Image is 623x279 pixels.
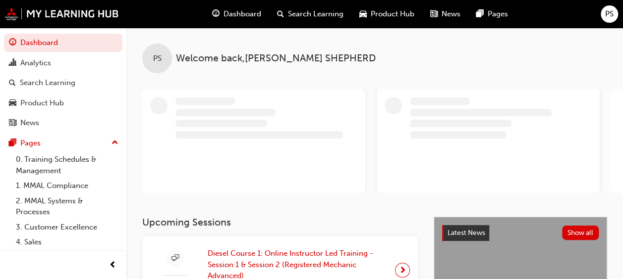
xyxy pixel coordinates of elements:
[9,59,16,68] span: chart-icon
[9,139,16,148] span: pages-icon
[4,34,122,52] a: Dashboard
[4,134,122,152] button: Pages
[204,4,269,24] a: guage-iconDashboard
[562,226,599,240] button: Show all
[20,77,75,89] div: Search Learning
[442,225,599,241] a: Latest NewsShow all
[488,8,508,20] span: Pages
[9,119,16,128] span: news-icon
[176,53,376,64] span: Welcome back , [PERSON_NAME] SHEPHERD
[351,4,422,24] a: car-iconProduct Hub
[142,217,418,228] h3: Upcoming Sessions
[109,259,116,272] span: prev-icon
[601,5,618,23] button: PS
[112,137,118,149] span: up-icon
[9,79,16,88] span: search-icon
[153,53,162,64] span: PS
[9,39,16,47] span: guage-icon
[359,8,367,20] span: car-icon
[5,7,119,20] img: mmal
[476,8,484,20] span: pages-icon
[4,54,122,72] a: Analytics
[442,8,460,20] span: News
[20,97,64,109] div: Product Hub
[269,4,351,24] a: search-iconSearch Learning
[448,229,485,237] span: Latest News
[9,99,16,108] span: car-icon
[20,138,41,149] div: Pages
[277,8,284,20] span: search-icon
[4,32,122,134] button: DashboardAnalyticsSearch LearningProduct HubNews
[468,4,516,24] a: pages-iconPages
[20,117,39,129] div: News
[212,8,220,20] span: guage-icon
[12,234,122,250] a: 4. Sales
[430,8,438,20] span: news-icon
[399,263,406,277] span: next-icon
[20,57,51,69] div: Analytics
[4,74,122,92] a: Search Learning
[12,152,122,178] a: 0. Training Schedules & Management
[224,8,261,20] span: Dashboard
[605,8,614,20] span: PS
[12,193,122,220] a: 2. MMAL Systems & Processes
[4,114,122,132] a: News
[422,4,468,24] a: news-iconNews
[371,8,414,20] span: Product Hub
[12,220,122,235] a: 3. Customer Excellence
[288,8,343,20] span: Search Learning
[12,250,122,265] a: 5. Fleet & Business Solutions
[12,178,122,193] a: 1. MMAL Compliance
[171,252,179,265] span: sessionType_ONLINE_URL-icon
[4,94,122,112] a: Product Hub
